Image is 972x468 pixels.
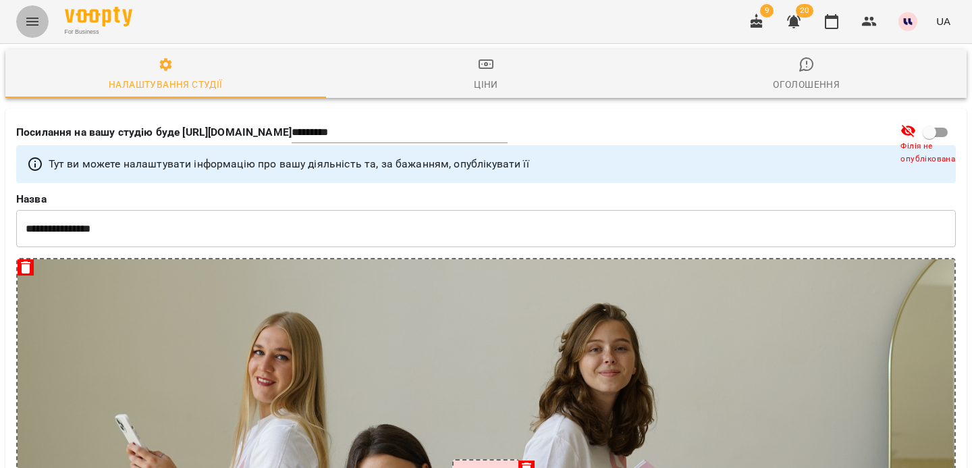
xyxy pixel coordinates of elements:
div: Налаштування студії [109,76,222,93]
p: Тут ви можете налаштувати інформацію про вашу діяльність та, за бажанням, опублікувати її [49,156,529,172]
button: Menu [16,5,49,38]
button: UA [931,9,956,34]
div: Ціни [474,76,498,93]
span: 20 [796,4,813,18]
label: Назва [16,194,956,205]
img: Voopty Logo [65,7,132,26]
span: 9 [760,4,774,18]
img: 1255ca683a57242d3abe33992970777d.jpg [898,12,917,31]
span: For Business [65,28,132,36]
div: Оголошення [773,76,840,93]
span: UA [936,14,950,28]
p: Посилання на вашу студію буде [URL][DOMAIN_NAME] [16,124,292,140]
span: Філія не опублікована [900,140,968,166]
